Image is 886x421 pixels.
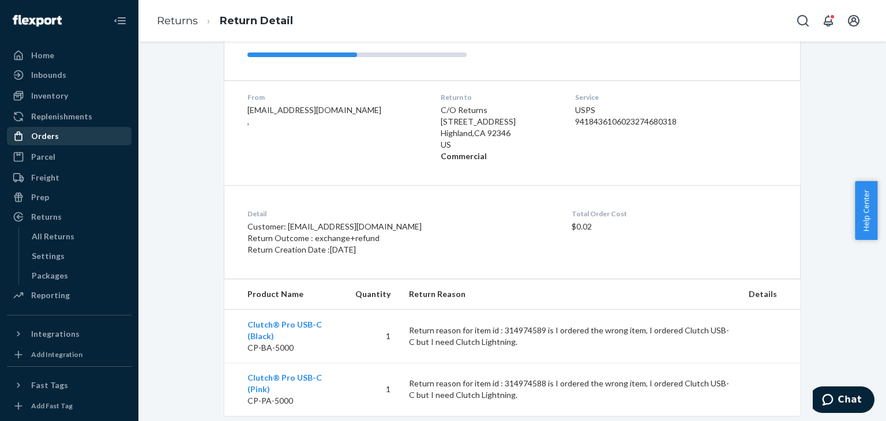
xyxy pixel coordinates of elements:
a: Inbounds [7,66,132,84]
button: Open Search Box [791,9,814,32]
a: Orders [7,127,132,145]
a: Returns [7,208,132,226]
a: Inventory [7,87,132,105]
div: Reporting [31,290,70,301]
dt: Service [575,92,718,102]
button: Open notifications [817,9,840,32]
div: Inbounds [31,69,66,81]
p: CP-PA-5000 [247,395,337,407]
div: $0.02 [572,209,777,255]
a: Add Integration [7,348,132,362]
p: US [441,139,557,151]
a: Clutch® Pro USB-C (Black) [247,319,322,341]
div: 9418436106023274680318 [575,116,718,127]
a: Prep [7,188,132,206]
div: Add Integration [31,349,82,359]
a: Freight [7,168,132,187]
a: Reporting [7,286,132,305]
div: Freight [31,172,59,183]
div: Returns [31,211,62,223]
button: Open account menu [842,9,865,32]
th: Quantity [346,279,400,310]
dt: Detail [247,209,572,219]
p: [STREET_ADDRESS] [441,116,557,127]
p: Return reason for item id : 314974589 is I ordered the wrong item, I ordered Clutch USB-C but I n... [409,325,730,348]
dt: Return to [441,92,557,102]
a: Replenishments [7,107,132,126]
div: Parcel [31,151,55,163]
p: Customer: [EMAIL_ADDRESS][DOMAIN_NAME] [247,221,572,232]
a: Return Detail [220,14,293,27]
button: Help Center [855,181,877,240]
th: Details [739,279,800,310]
div: Add Fast Tag [31,401,73,411]
div: Home [31,50,54,61]
a: Settings [26,247,132,265]
th: Product Name [224,279,346,310]
td: 1 [346,310,400,363]
td: 1 [346,363,400,416]
a: Returns [157,14,198,27]
button: Fast Tags [7,376,132,394]
p: Return reason for item id : 314974588 is I ordered the wrong item, I ordered Clutch USB-C but I n... [409,378,730,401]
p: Highland , CA 92346 [441,127,557,139]
dt: From [247,92,422,102]
div: Settings [32,250,65,262]
span: USPS [575,105,595,115]
ol: breadcrumbs [148,4,302,38]
span: [EMAIL_ADDRESS][DOMAIN_NAME] , [247,105,381,126]
img: Flexport logo [13,15,62,27]
button: Close Navigation [108,9,132,32]
div: Packages [32,270,68,281]
button: Integrations [7,325,132,343]
div: Fast Tags [31,379,68,391]
dt: Total Order Cost [572,209,777,219]
p: C/O Returns [441,104,557,116]
a: Packages [26,266,132,285]
p: Return Creation Date : [DATE] [247,244,572,255]
a: Clutch® Pro USB-C (Pink) [247,373,322,394]
th: Return Reason [400,279,739,310]
div: Replenishments [31,111,92,122]
a: Home [7,46,132,65]
a: All Returns [26,227,132,246]
p: CP-BA-5000 [247,342,337,354]
a: Parcel [7,148,132,166]
div: Inventory [31,90,68,102]
div: Prep [31,191,49,203]
strong: Commercial [441,151,487,161]
div: All Returns [32,231,74,242]
div: Orders [31,130,59,142]
iframe: Opens a widget where you can chat to one of our agents [813,386,874,415]
a: Add Fast Tag [7,399,132,413]
p: Return Outcome : exchange+refund [247,232,572,244]
div: Integrations [31,328,80,340]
